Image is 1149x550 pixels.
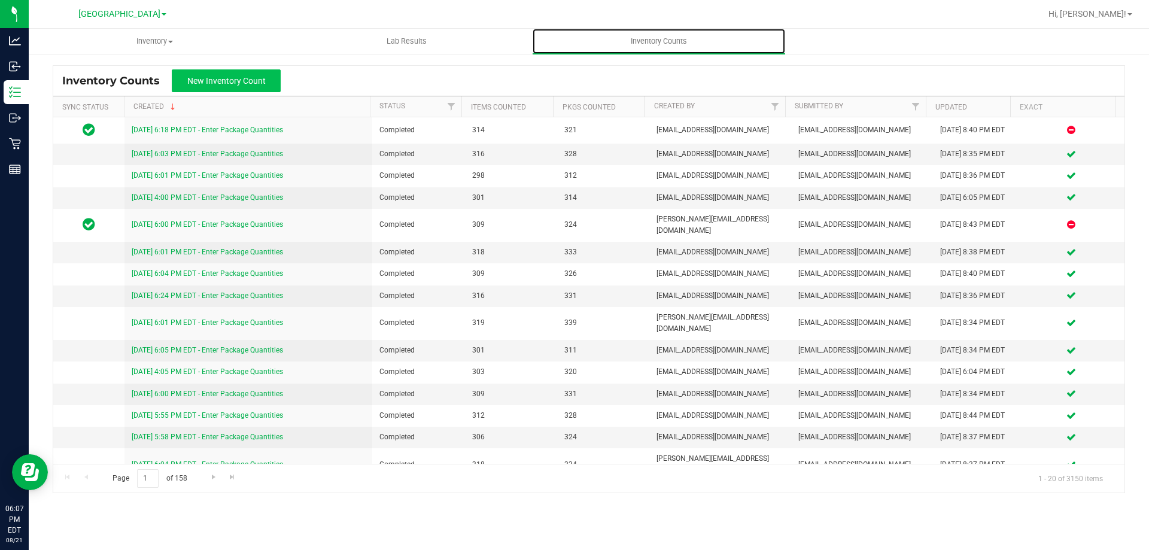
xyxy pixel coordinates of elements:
[9,138,21,150] inline-svg: Retail
[78,9,160,19] span: [GEOGRAPHIC_DATA]
[940,459,1011,470] div: [DATE] 8:37 PM EDT
[132,291,283,300] a: [DATE] 6:24 PM EDT - Enter Package Quantities
[472,219,550,230] span: 309
[798,170,926,181] span: [EMAIL_ADDRESS][DOMAIN_NAME]
[940,192,1011,203] div: [DATE] 6:05 PM EDT
[656,453,784,476] span: [PERSON_NAME][EMAIL_ADDRESS][DOMAIN_NAME]
[83,216,95,233] span: In Sync
[798,345,926,356] span: [EMAIL_ADDRESS][DOMAIN_NAME]
[798,410,926,421] span: [EMAIL_ADDRESS][DOMAIN_NAME]
[132,269,283,278] a: [DATE] 6:04 PM EDT - Enter Package Quantities
[442,96,461,117] a: Filter
[564,247,642,258] span: 333
[379,148,457,160] span: Completed
[564,192,642,203] span: 314
[798,432,926,443] span: [EMAIL_ADDRESS][DOMAIN_NAME]
[656,312,784,335] span: [PERSON_NAME][EMAIL_ADDRESS][DOMAIN_NAME]
[765,96,785,117] a: Filter
[187,76,266,86] span: New Inventory Count
[12,454,48,490] iframe: Resource center
[281,29,533,54] a: Lab Results
[1048,9,1126,19] span: Hi, [PERSON_NAME]!
[564,124,642,136] span: 321
[940,388,1011,400] div: [DATE] 8:34 PM EDT
[29,29,281,54] a: Inventory
[172,69,281,92] button: New Inventory Count
[472,410,550,421] span: 312
[795,102,843,110] a: Submitted By
[132,193,283,202] a: [DATE] 4:00 PM EDT - Enter Package Quantities
[656,345,784,356] span: [EMAIL_ADDRESS][DOMAIN_NAME]
[798,290,926,302] span: [EMAIL_ADDRESS][DOMAIN_NAME]
[564,366,642,378] span: 320
[656,124,784,136] span: [EMAIL_ADDRESS][DOMAIN_NAME]
[9,86,21,98] inline-svg: Inventory
[379,345,457,356] span: Completed
[472,388,550,400] span: 309
[940,247,1011,258] div: [DATE] 8:38 PM EDT
[132,367,283,376] a: [DATE] 4:05 PM EDT - Enter Package Quantities
[798,219,926,230] span: [EMAIL_ADDRESS][DOMAIN_NAME]
[615,36,703,47] span: Inventory Counts
[379,219,457,230] span: Completed
[472,345,550,356] span: 301
[133,102,178,111] a: Created
[472,317,550,329] span: 319
[205,469,222,485] a: Go to the next page
[224,469,241,485] a: Go to the last page
[132,126,283,134] a: [DATE] 6:18 PM EDT - Enter Package Quantities
[940,317,1011,329] div: [DATE] 8:34 PM EDT
[472,366,550,378] span: 303
[654,102,695,110] a: Created By
[940,366,1011,378] div: [DATE] 6:04 PM EDT
[9,60,21,72] inline-svg: Inbound
[379,170,457,181] span: Completed
[379,290,457,302] span: Completed
[564,388,642,400] span: 331
[656,192,784,203] span: [EMAIL_ADDRESS][DOMAIN_NAME]
[564,219,642,230] span: 324
[472,124,550,136] span: 314
[940,170,1011,181] div: [DATE] 8:36 PM EDT
[472,148,550,160] span: 316
[656,268,784,279] span: [EMAIL_ADDRESS][DOMAIN_NAME]
[656,388,784,400] span: [EMAIL_ADDRESS][DOMAIN_NAME]
[379,268,457,279] span: Completed
[656,410,784,421] span: [EMAIL_ADDRESS][DOMAIN_NAME]
[940,148,1011,160] div: [DATE] 8:35 PM EDT
[798,388,926,400] span: [EMAIL_ADDRESS][DOMAIN_NAME]
[5,503,23,536] p: 06:07 PM EDT
[370,36,443,47] span: Lab Results
[564,410,642,421] span: 328
[9,35,21,47] inline-svg: Analytics
[472,247,550,258] span: 318
[1029,469,1112,487] span: 1 - 20 of 3150 items
[798,148,926,160] span: [EMAIL_ADDRESS][DOMAIN_NAME]
[656,247,784,258] span: [EMAIL_ADDRESS][DOMAIN_NAME]
[940,432,1011,443] div: [DATE] 8:37 PM EDT
[471,103,526,111] a: Items Counted
[83,121,95,138] span: In Sync
[940,410,1011,421] div: [DATE] 8:44 PM EDT
[656,214,784,236] span: [PERSON_NAME][EMAIL_ADDRESS][DOMAIN_NAME]
[379,192,457,203] span: Completed
[935,103,967,111] a: Updated
[29,36,280,47] span: Inventory
[132,318,283,327] a: [DATE] 6:01 PM EDT - Enter Package Quantities
[798,459,926,470] span: [EMAIL_ADDRESS][DOMAIN_NAME]
[798,366,926,378] span: [EMAIL_ADDRESS][DOMAIN_NAME]
[379,102,405,110] a: Status
[472,192,550,203] span: 301
[656,290,784,302] span: [EMAIL_ADDRESS][DOMAIN_NAME]
[5,536,23,545] p: 08/21
[798,268,926,279] span: [EMAIL_ADDRESS][DOMAIN_NAME]
[132,411,283,420] a: [DATE] 5:55 PM EDT - Enter Package Quantities
[940,268,1011,279] div: [DATE] 8:40 PM EDT
[472,268,550,279] span: 309
[472,290,550,302] span: 316
[379,410,457,421] span: Completed
[132,390,283,398] a: [DATE] 6:00 PM EDT - Enter Package Quantities
[379,432,457,443] span: Completed
[472,170,550,181] span: 298
[940,219,1011,230] div: [DATE] 8:43 PM EDT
